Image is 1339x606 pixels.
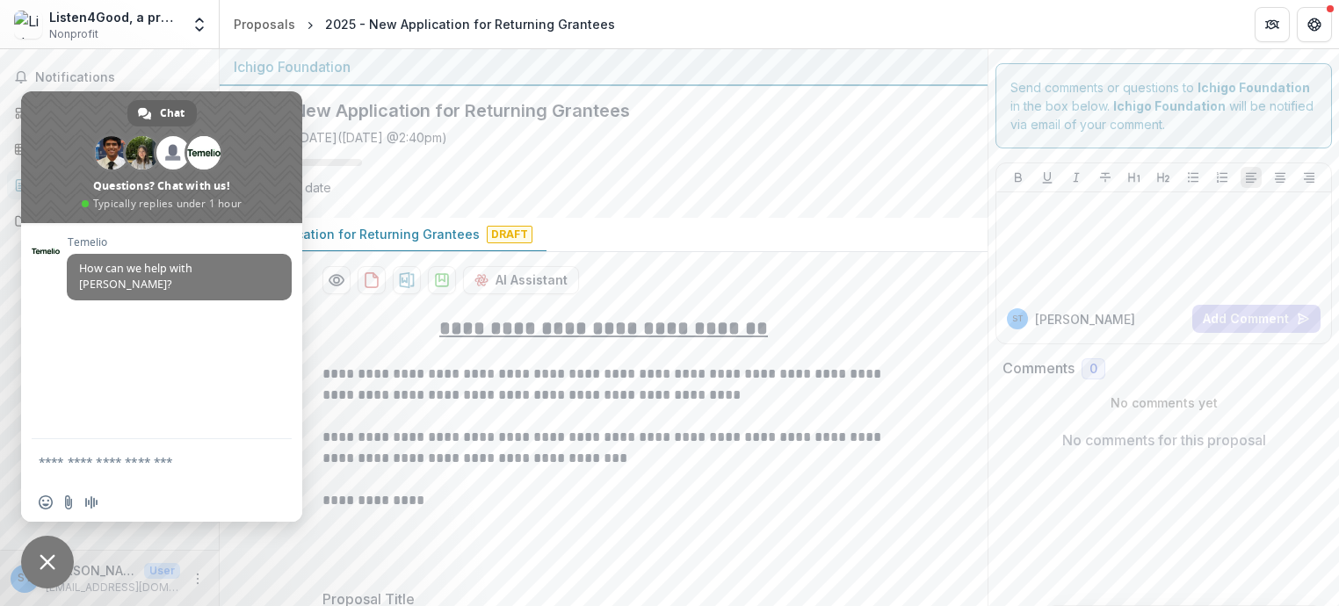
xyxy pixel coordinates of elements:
span: Send a file [62,495,76,509]
button: Preview eba65d66-cb20-4e95-bd9d-ec756dad8da0-0.pdf [322,266,351,294]
div: Ichigo Foundation [234,56,973,77]
button: download-proposal [428,266,456,294]
button: Bold [1008,167,1029,188]
span: Draft [487,226,532,243]
button: Partners [1255,7,1290,42]
p: User [144,563,180,579]
div: 2025 - New Application for Returning Grantees [325,15,615,33]
button: Heading 2 [1153,167,1174,188]
button: Heading 1 [1124,167,1145,188]
span: Audio message [84,495,98,509]
a: Documents [7,206,212,235]
button: Align Center [1270,167,1291,188]
a: Chat [127,100,197,126]
img: Listen4Good, a project of Tides Center [14,11,42,39]
button: Notifications [7,63,212,91]
p: No comments yet [1002,393,1325,412]
button: More [187,568,208,589]
button: Align Left [1241,167,1262,188]
p: New Application for Returning Grantees [234,225,480,243]
a: Proposals [7,170,212,199]
strong: Ichigo Foundation [1113,98,1226,113]
span: How can we help with [PERSON_NAME]? [79,261,192,292]
div: Proposals [234,15,295,33]
button: Italicize [1066,167,1087,188]
span: Chat [160,100,185,126]
a: Close chat [21,536,74,588]
div: Saved [DATE] ( [DATE] @ 2:40pm ) [258,128,447,147]
div: Listen4Good, a project of [GEOGRAPHIC_DATA] [49,8,180,26]
button: download-proposal [358,266,386,294]
a: Proposals [227,11,302,37]
p: [EMAIL_ADDRESS][DOMAIN_NAME] [46,580,180,595]
h2: Comments [1002,360,1075,377]
p: [PERSON_NAME] [1035,310,1135,328]
button: Ordered List [1212,167,1233,188]
span: Insert an emoji [39,495,53,509]
div: Send comments or questions to in the box below. will be notified via email of your comment. [995,63,1332,148]
span: Nonprofit [49,26,98,42]
button: Get Help [1297,7,1332,42]
button: Open entity switcher [187,7,212,42]
div: Sachi Takahashi-Rial [18,573,33,584]
nav: breadcrumb [227,11,622,37]
button: Bullet List [1183,167,1204,188]
button: download-proposal [393,266,421,294]
button: Add Comment [1192,305,1321,333]
button: Underline [1037,167,1058,188]
button: Strike [1095,167,1116,188]
p: [PERSON_NAME] [46,561,137,580]
span: Notifications [35,70,205,85]
button: Align Right [1299,167,1320,188]
strong: Ichigo Foundation [1198,80,1310,95]
textarea: Compose your message... [39,439,250,483]
a: Tasks [7,134,212,163]
span: Temelio [67,236,292,249]
a: Dashboard [7,98,212,127]
div: Sachi Takahashi-Rial [1012,314,1024,323]
h2: 2025 - New Application for Returning Grantees [234,100,945,121]
p: No comments for this proposal [1062,429,1266,451]
button: AI Assistant [463,266,579,294]
span: 0 [1089,362,1097,377]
